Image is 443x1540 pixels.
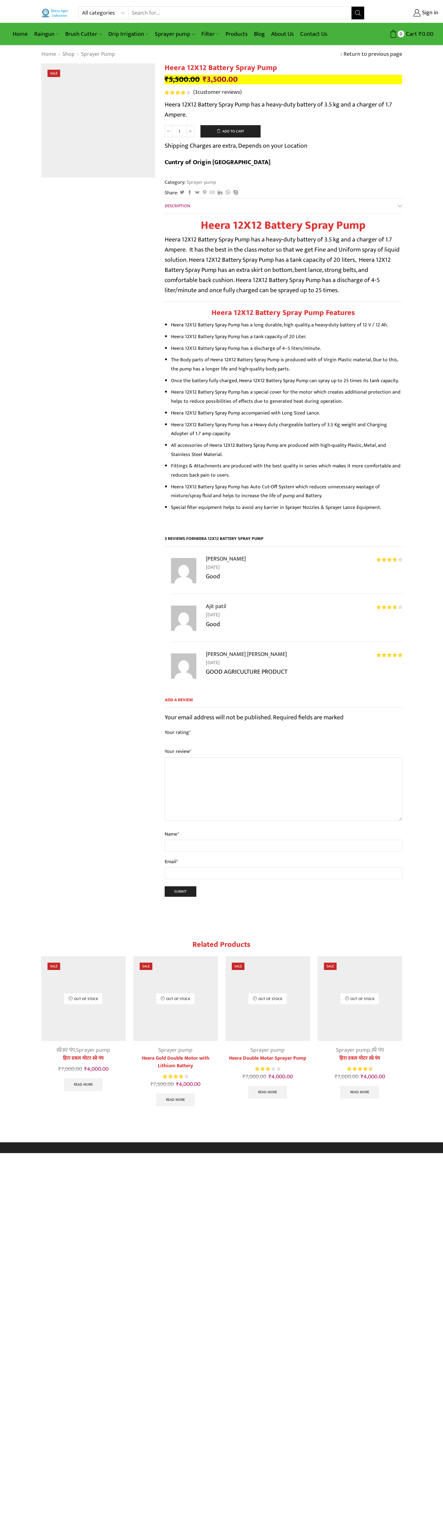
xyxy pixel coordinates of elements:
[250,1045,285,1055] a: Sprayer pump
[344,50,402,59] a: Return to previous page
[222,27,251,42] a: Products
[140,963,152,970] span: Sale
[165,198,402,214] a: Description
[351,7,364,19] button: Search button
[318,1046,402,1055] div: ,
[165,90,192,95] span: 3
[341,993,379,1004] p: Out of stock
[201,216,366,235] strong: Heera 12X12 Battery Spray Pump
[9,27,31,42] a: Home
[156,1094,195,1106] a: Read more about “Heera Gold Double Motor with Lithium Battery”
[377,605,402,609] div: Rated 4 out of 5
[243,1072,266,1081] bdi: 7,000.00
[156,993,195,1004] p: Out of stock
[193,88,242,97] a: (3customer reviews)
[324,963,337,970] span: Sale
[165,729,402,736] label: Your rating
[347,1066,371,1072] span: Rated out of 5
[206,659,402,667] time: [DATE]
[84,1064,109,1074] bdi: 4,000.00
[318,1055,402,1062] a: हिरा डबल मोटर स्प्रे पंप
[41,50,115,59] nav: Breadcrumb
[31,27,62,42] a: Raingun
[243,1072,245,1081] span: ₹
[171,441,402,459] li: All accessories of Heera 12X12 Battery Spray Pump are produced with high-quality Plastic, Metal, ...
[150,1080,174,1089] bdi: 7,500.00
[64,1078,103,1091] a: Read more about “हिरा डबल मोटर स्प्रे पंप”
[76,1045,110,1055] a: Sprayer pump
[421,9,438,17] span: Sign in
[193,938,250,951] span: Related products
[64,993,103,1004] p: Out of stock
[335,1072,358,1081] bdi: 7,000.00
[152,27,198,42] a: Sprayer pump
[165,748,402,756] label: Your review
[165,858,402,866] label: Email
[249,993,287,1004] p: Out of stock
[163,1073,188,1080] div: Rated 3.91 out of 5
[41,1055,126,1062] a: हिरा डबल मोटर स्प्रे पंप
[206,571,402,581] p: Good
[347,1066,373,1072] div: Rated 4.75 out of 5
[158,1045,193,1055] a: Sprayer pump
[361,1072,385,1081] bdi: 4,000.00
[129,7,351,19] input: Search for...
[58,1064,82,1074] bdi: 7,000.00
[165,189,178,196] span: Share:
[47,963,60,970] span: Sale
[268,27,297,42] a: About Us
[377,557,402,562] div: Rated 4 out of 5
[377,653,402,657] span: Rated out of 5
[163,1073,183,1080] span: Rated out of 5
[340,1086,379,1099] a: Read more about “हिरा डबल मोटर स्प्रे पंप”
[251,27,268,42] a: Blog
[171,408,402,418] li: Heera 12X12 Battery Spray Pump accompanied with Long Sized Lance.
[133,956,218,1041] img: Heera Gold Double Motor with Lithium Battery
[255,1066,270,1072] span: Rated out of 5
[171,376,402,385] li: Once the battery fully charged, Heera 12X12 Battery Spray Pump can spray up to 25 times its tank ...
[361,1072,364,1081] span: ₹
[171,461,402,479] li: Fittings & Attachments are produced with the best quality in series which makes it more comfortab...
[165,90,190,95] div: Rated 4.33 out of 5
[176,1080,179,1089] span: ₹
[165,141,307,151] p: Shipping Charges are extra, Depends on your Location
[165,90,187,95] span: Rated out of 5 based on customer ratings
[165,179,216,186] span: Category:
[206,554,246,563] strong: [PERSON_NAME]
[371,1045,384,1055] a: स्प्रे पंप
[336,1045,370,1055] a: Sprayer pump
[318,956,402,1041] img: Double Motor Spray Pump
[419,29,434,39] bdi: 0.00
[377,605,397,609] span: Rated out of 5
[212,306,355,319] strong: Heera 12X12 Battery Spray Pump Features
[195,87,198,97] span: 3
[206,667,402,677] p: GOOD AGRICULTURE PRODUCT
[171,332,402,341] li: Heera 12X12 Battery Spray Pump has a tank capacity of 20 Liter.
[165,536,402,547] h2: 3 reviews for
[269,1072,271,1081] span: ₹
[206,611,402,619] time: [DATE]
[171,388,402,406] li: Heera 12X12 Battery Spray Pump has a special cover for the motor which creates additional protect...
[374,7,438,19] a: Sign in
[165,73,169,86] span: ₹
[206,563,402,572] time: [DATE]
[56,1045,75,1055] a: स्प्रेअर पंप
[150,1080,153,1089] span: ₹
[58,1064,61,1074] span: ₹
[297,27,331,42] a: Contact Us
[206,619,402,629] p: Good
[165,697,402,708] span: Add a review
[335,1072,338,1081] span: ₹
[172,125,187,137] input: Product quantity
[419,29,422,39] span: ₹
[198,27,222,42] a: Filter
[41,63,155,177] img: Heera 12X8 Batry Spear Pum Pink
[398,30,404,37] span: 0
[206,650,287,659] strong: [PERSON_NAME] [PERSON_NAME]
[81,50,115,59] a: Sprayer pump
[165,157,270,168] b: Cuntry of Origin [GEOGRAPHIC_DATA]
[186,178,216,186] a: Sprayer pump
[62,50,75,59] a: Shop
[404,30,417,38] span: Cart
[165,63,402,73] h1: Heera 12X12 Battery Spray Pump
